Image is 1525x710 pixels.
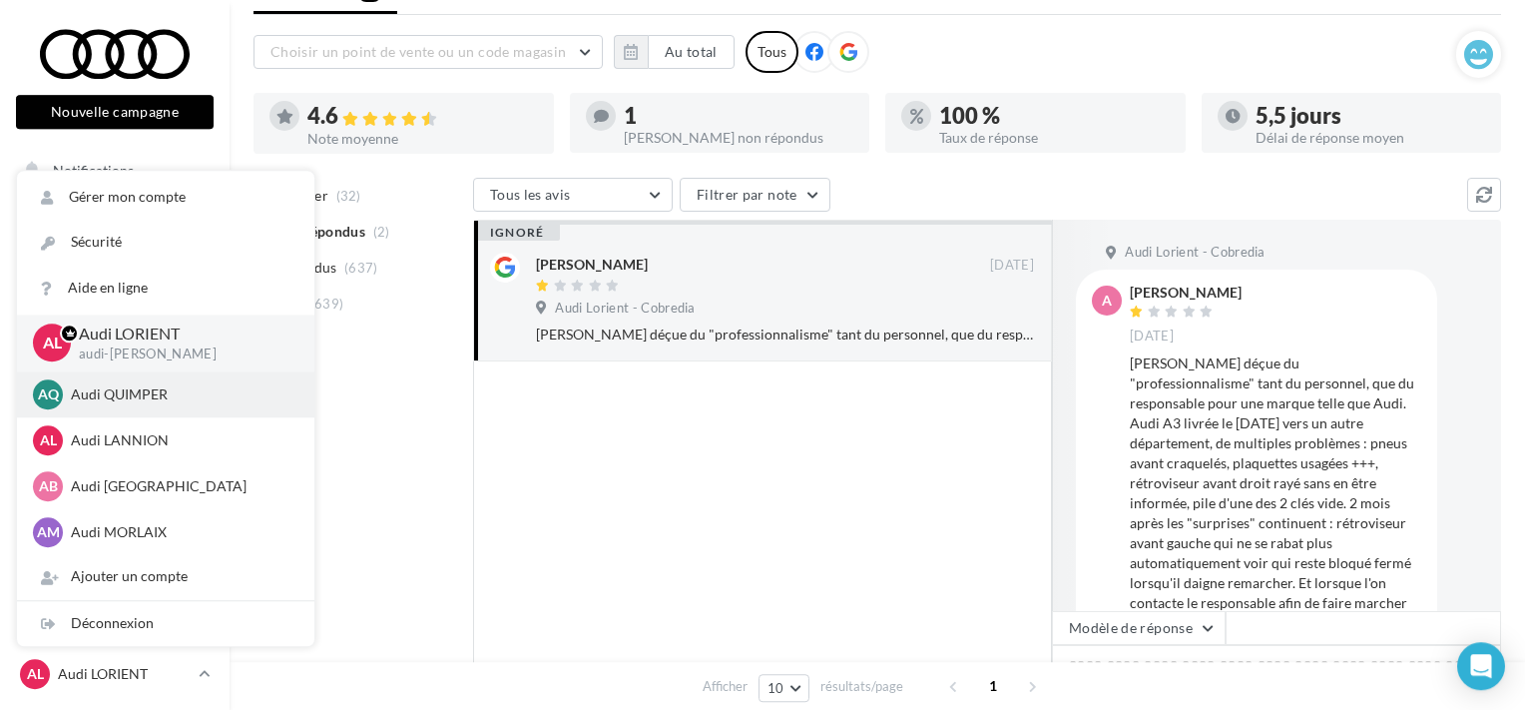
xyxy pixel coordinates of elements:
[474,225,560,241] div: ignoré
[12,200,218,242] a: Opérations
[17,175,314,220] a: Gérer mon compte
[614,35,735,69] button: Au total
[12,449,218,508] a: PLV et print personnalisable
[27,664,44,684] span: AL
[555,300,695,318] span: Audi Lorient - Cobredia
[1052,611,1226,645] button: Modèle de réponse
[1130,286,1242,300] div: [PERSON_NAME]
[37,522,60,542] span: AM
[336,188,361,204] span: (32)
[79,346,282,363] p: audi-[PERSON_NAME]
[307,105,538,128] div: 4.6
[254,35,603,69] button: Choisir un point de vente ou un code magasin
[310,296,344,312] span: (639)
[473,178,673,212] button: Tous les avis
[71,384,290,404] p: Audi QUIMPER
[648,35,735,69] button: Au total
[1256,131,1486,145] div: Délai de réponse moyen
[17,220,314,265] a: Sécurité
[939,131,1170,145] div: Taux de réponse
[17,601,314,646] div: Déconnexion
[1256,105,1486,127] div: 5,5 jours
[767,680,784,696] span: 10
[1102,291,1112,311] span: A
[58,664,191,684] p: Audi LORIENT
[344,260,378,276] span: (637)
[624,131,854,145] div: [PERSON_NAME] non répondus
[977,670,1009,702] span: 1
[71,476,290,496] p: Audi [GEOGRAPHIC_DATA]
[307,132,538,146] div: Note moyenne
[53,162,134,179] span: Notifications
[17,554,314,599] div: Ajouter un compte
[12,150,210,192] button: Notifications
[79,323,282,346] p: Audi LORIENT
[624,105,854,127] div: 1
[680,178,830,212] button: Filtrer par note
[12,351,218,392] a: Campagnes
[71,522,290,542] p: Audi MORLAIX
[17,266,314,311] a: Aide en ligne
[12,301,218,343] a: Visibilité en ligne
[16,95,214,129] button: Nouvelle campagne
[536,325,1034,345] div: [PERSON_NAME] déçue du "professionnalisme" tant du personnel, que du responsable pour une marque ...
[71,430,290,450] p: Audi LANNION
[1130,328,1174,346] span: [DATE]
[746,31,798,73] div: Tous
[39,476,58,496] span: AB
[939,105,1170,127] div: 100 %
[490,186,571,203] span: Tous les avis
[12,249,218,292] a: Boîte de réception31
[703,677,748,696] span: Afficher
[536,255,648,275] div: [PERSON_NAME]
[820,677,903,696] span: résultats/page
[759,674,809,702] button: 10
[43,332,62,355] span: AL
[12,399,218,441] a: Médiathèque
[270,43,566,60] span: Choisir un point de vente ou un code magasin
[38,384,59,404] span: AQ
[1457,642,1505,690] div: Open Intercom Messenger
[1125,244,1265,262] span: Audi Lorient - Cobredia
[990,257,1034,275] span: [DATE]
[16,655,214,693] a: AL Audi LORIENT
[40,430,57,450] span: AL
